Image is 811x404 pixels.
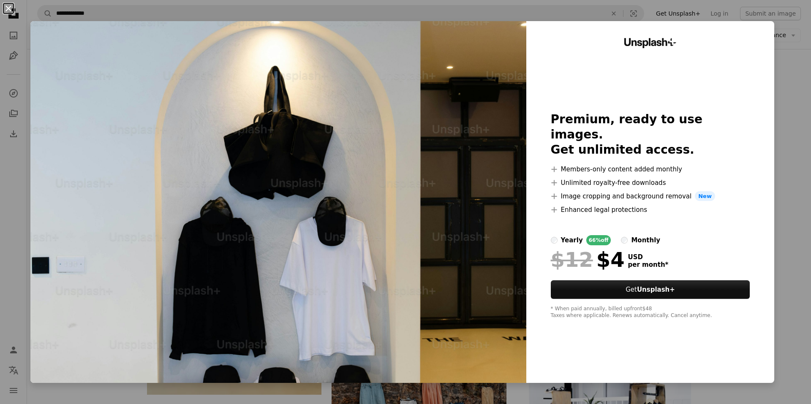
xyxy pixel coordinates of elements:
div: * When paid annually, billed upfront $48 Taxes where applicable. Renews automatically. Cancel any... [551,306,750,319]
div: monthly [631,235,660,245]
button: GetUnsplash+ [551,280,750,299]
li: Image cropping and background removal [551,191,750,201]
div: 66% off [586,235,611,245]
li: Unlimited royalty-free downloads [551,178,750,188]
span: $12 [551,249,593,271]
strong: Unsplash+ [637,286,675,293]
div: $4 [551,249,625,271]
input: yearly66%off [551,237,558,244]
span: New [695,191,715,201]
input: monthly [621,237,628,244]
div: yearly [561,235,583,245]
li: Enhanced legal protections [551,205,750,215]
span: USD [628,253,669,261]
h2: Premium, ready to use images. Get unlimited access. [551,112,750,157]
li: Members-only content added monthly [551,164,750,174]
span: per month * [628,261,669,268]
